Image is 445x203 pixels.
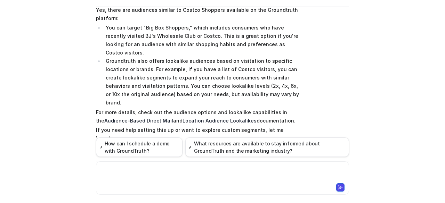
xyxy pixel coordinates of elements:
[96,126,299,143] p: If you need help setting this up or want to explore custom segments, let me know!
[96,108,299,125] p: For more details, check out the audience options and lookalike capabilities in the and documentat...
[104,57,299,107] li: Groundtruth also offers lookalike audiences based on visitation to specific locations or brands. ...
[96,137,183,157] button: How can I schedule a demo with GroundTruth?
[104,118,173,124] a: Audience-Based Direct Mail
[96,6,299,23] p: Yes, there are audiences similar to Costco Shoppers available on the Groundtruth platform:
[185,137,349,157] button: What resources are available to stay informed about GroundTruth and the marketing industry?
[183,118,257,124] a: Location Audience Lookalikes
[104,24,299,57] li: You can target "Big Box Shoppers," which includes consumers who have recently visited BJ's Wholes...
